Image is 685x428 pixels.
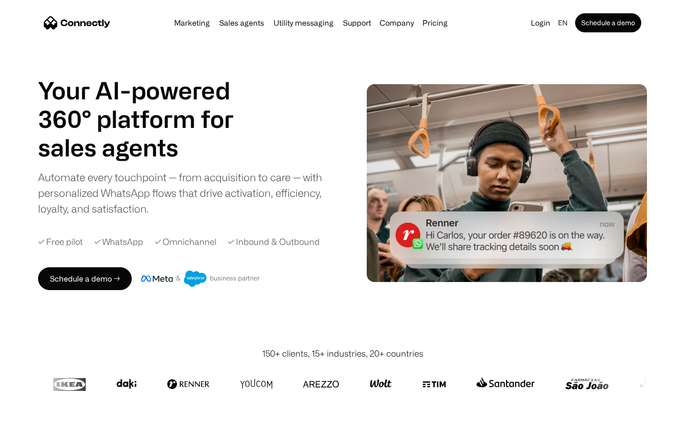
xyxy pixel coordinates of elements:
[419,19,451,27] a: Pricing
[141,271,260,287] img: Meta and Salesforce business partner badge.
[270,19,337,27] a: Utility messaging
[94,235,143,248] div: ✓ WhatsApp
[527,16,554,29] a: Login
[380,16,414,29] div: Company
[38,133,257,162] h1: sales agents
[262,347,423,360] div: 150+ clients, 15+ industries, 20+ countries
[19,411,57,425] ul: Language list
[558,16,568,29] div: en
[228,235,320,248] div: ✓ Inbound & Outbound
[38,267,132,290] a: Schedule a demo →
[155,235,216,248] div: ✓ Omnichannel
[215,19,268,27] a: Sales agents
[339,19,375,27] a: Support
[38,235,83,248] div: ✓ Free pilot
[170,19,214,27] a: Marketing
[10,410,57,425] aside: Language selected: English
[575,13,641,32] a: Schedule a demo
[38,76,257,133] h1: Your AI-powered 360° platform for
[38,169,338,216] div: Automate every touchpoint — from acquisition to care — with personalized WhatsApp flows that driv...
